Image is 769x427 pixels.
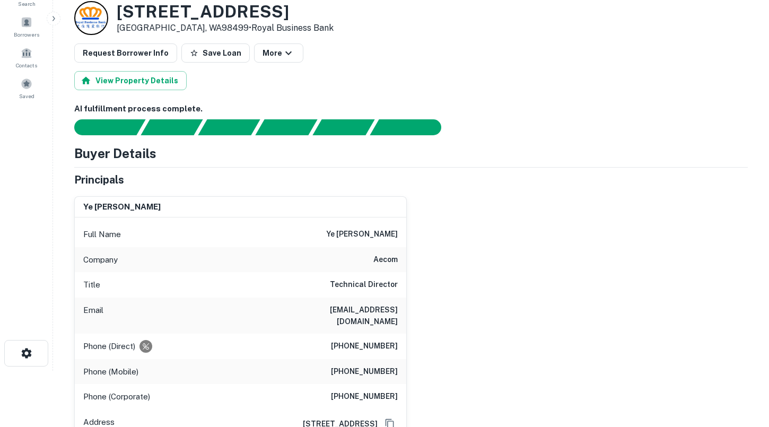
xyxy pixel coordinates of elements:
[83,365,138,378] p: Phone (Mobile)
[83,228,121,241] p: Full Name
[83,390,150,403] p: Phone (Corporate)
[83,340,135,353] p: Phone (Direct)
[74,144,156,163] h4: Buyer Details
[331,340,398,353] h6: [PHONE_NUMBER]
[181,43,250,63] button: Save Loan
[3,43,50,72] a: Contacts
[83,254,118,266] p: Company
[198,119,260,135] div: Documents found, AI parsing details...
[254,43,303,63] button: More
[62,119,141,135] div: Sending borrower request to AI...
[3,74,50,102] a: Saved
[331,390,398,403] h6: [PHONE_NUMBER]
[370,119,454,135] div: AI fulfillment process complete.
[326,228,398,241] h6: ye [PERSON_NAME]
[3,12,50,41] a: Borrowers
[14,30,39,39] span: Borrowers
[16,61,37,69] span: Contacts
[330,278,398,291] h6: Technical Director
[331,365,398,378] h6: [PHONE_NUMBER]
[83,201,161,213] h6: ye [PERSON_NAME]
[117,2,334,22] h3: [STREET_ADDRESS]
[117,22,334,34] p: [GEOGRAPHIC_DATA], WA98499 •
[74,103,748,115] h6: AI fulfillment process complete.
[141,119,203,135] div: Your request is received and processing...
[74,172,124,188] h5: Principals
[716,342,769,393] iframe: Chat Widget
[373,254,398,266] h6: aecom
[270,304,398,327] h6: [EMAIL_ADDRESS][DOMAIN_NAME]
[251,23,334,33] a: Royal Business Bank
[74,71,187,90] button: View Property Details
[19,92,34,100] span: Saved
[312,119,374,135] div: Principals found, still searching for contact information. This may take time...
[74,43,177,63] button: Request Borrower Info
[139,340,152,353] div: Requests to not be contacted at this number
[255,119,317,135] div: Principals found, AI now looking for contact information...
[83,278,100,291] p: Title
[83,304,103,327] p: Email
